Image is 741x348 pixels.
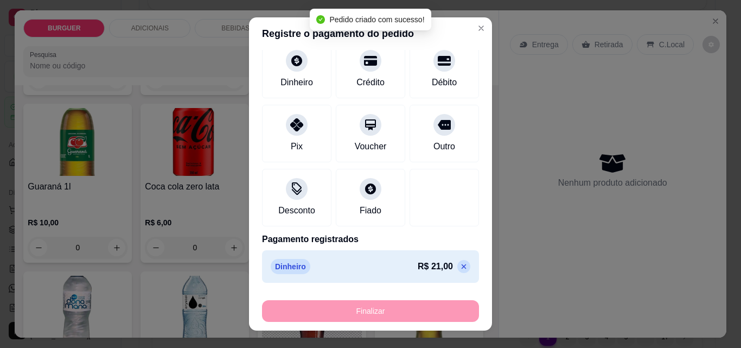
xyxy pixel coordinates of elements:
p: Pagamento registrados [262,233,479,246]
div: Desconto [278,204,315,217]
header: Registre o pagamento do pedido [249,17,492,50]
div: Débito [432,76,457,89]
p: Dinheiro [271,259,310,274]
div: Voucher [355,140,387,153]
div: Fiado [360,204,381,217]
span: check-circle [316,15,325,24]
p: R$ 21,00 [418,260,453,273]
div: Crédito [356,76,385,89]
span: Pedido criado com sucesso! [329,15,424,24]
div: Pix [291,140,303,153]
div: Outro [433,140,455,153]
div: Dinheiro [280,76,313,89]
button: Close [472,20,490,37]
